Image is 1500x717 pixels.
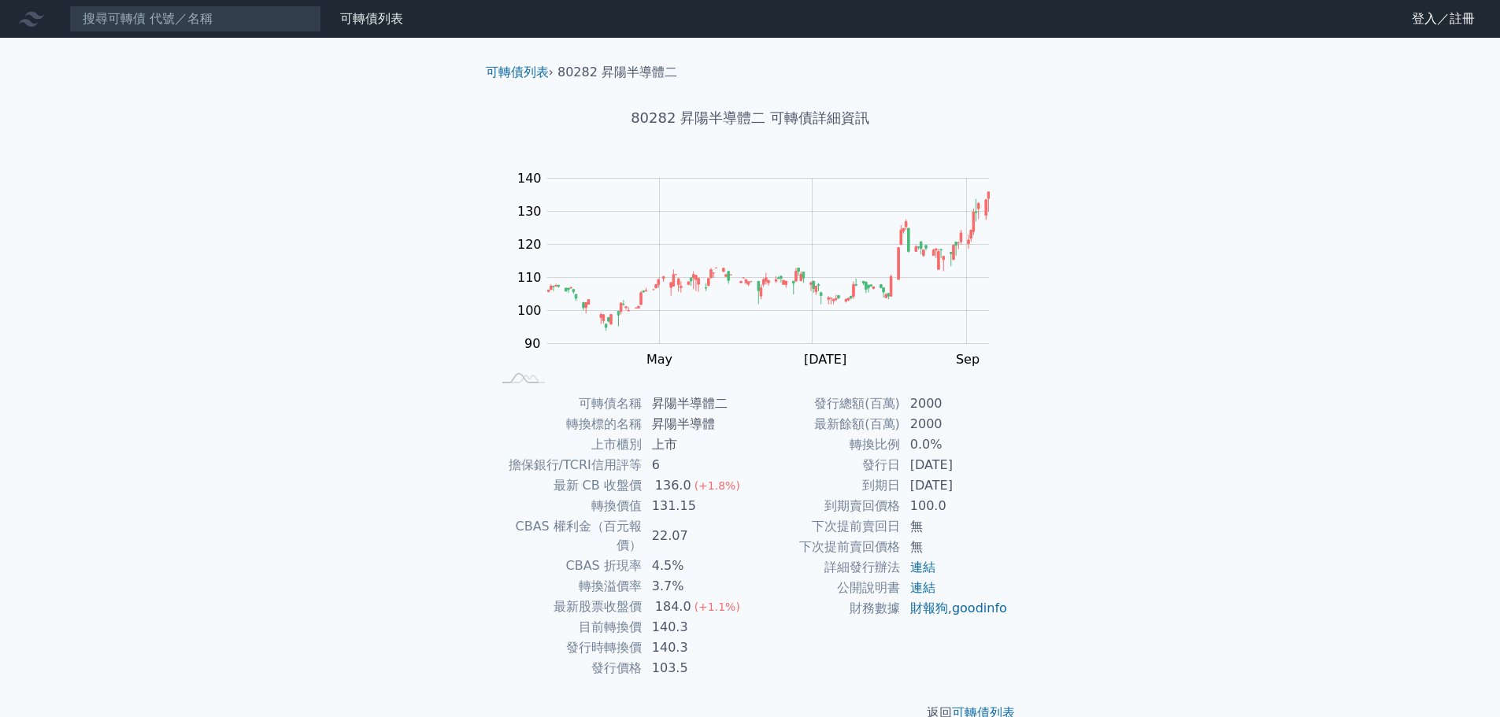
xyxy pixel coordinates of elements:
[547,192,989,331] g: Series
[643,576,750,597] td: 3.7%
[492,597,643,617] td: 最新股票收盤價
[901,537,1009,557] td: 無
[694,601,740,613] span: (+1.1%)
[517,171,542,186] tspan: 140
[750,578,901,598] td: 公開說明書
[643,455,750,475] td: 6
[517,303,542,318] tspan: 100
[750,414,901,434] td: 最新餘額(百萬)
[910,580,935,595] a: 連結
[750,455,901,475] td: 發行日
[486,65,549,79] a: 可轉債列表
[643,414,750,434] td: 昇陽半導體
[804,352,846,367] tspan: [DATE]
[901,394,1009,414] td: 2000
[492,576,643,597] td: 轉換溢價率
[517,237,542,252] tspan: 120
[750,537,901,557] td: 下次提前賣回價格
[643,658,750,678] td: 103.5
[750,496,901,516] td: 到期賣回價格
[492,556,643,576] td: CBAS 折現率
[643,556,750,576] td: 4.5%
[492,434,643,455] td: 上市櫃別
[901,598,1009,619] td: ,
[643,516,750,556] td: 22.07
[643,617,750,638] td: 140.3
[652,597,694,616] div: 184.0
[492,455,643,475] td: 擔保銀行/TCRI信用評等
[509,171,1013,399] g: Chart
[517,270,542,285] tspan: 110
[492,658,643,678] td: 發行價格
[340,11,403,26] a: 可轉債列表
[643,394,750,414] td: 昇陽半導體二
[901,496,1009,516] td: 100.0
[492,475,643,496] td: 最新 CB 收盤價
[750,475,901,496] td: 到期日
[652,476,694,495] div: 136.0
[492,617,643,638] td: 目前轉換價
[643,638,750,658] td: 140.3
[643,496,750,516] td: 131.15
[910,560,935,575] a: 連結
[901,434,1009,455] td: 0.0%
[901,414,1009,434] td: 2000
[557,63,677,82] li: 80282 昇陽半導體二
[901,455,1009,475] td: [DATE]
[492,414,643,434] td: 轉換標的名稱
[694,479,740,492] span: (+1.8%)
[69,6,321,32] input: 搜尋可轉債 代號／名稱
[952,601,1007,615] a: goodinfo
[646,352,672,367] tspan: May
[901,516,1009,537] td: 無
[517,204,542,219] tspan: 130
[524,336,540,351] tspan: 90
[956,352,980,367] tspan: Sep
[910,601,948,615] a: 財報狗
[492,496,643,516] td: 轉換價值
[750,516,901,537] td: 下次提前賣回日
[750,557,901,578] td: 詳細發行辦法
[486,63,554,82] li: ›
[901,475,1009,496] td: [DATE]
[492,394,643,414] td: 可轉債名稱
[750,394,901,414] td: 發行總額(百萬)
[750,434,901,455] td: 轉換比例
[473,107,1028,129] h1: 80282 昇陽半導體二 可轉債詳細資訊
[492,516,643,556] td: CBAS 權利金（百元報價）
[643,434,750,455] td: 上市
[1399,6,1487,31] a: 登入／註冊
[492,638,643,658] td: 發行時轉換價
[750,598,901,619] td: 財務數據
